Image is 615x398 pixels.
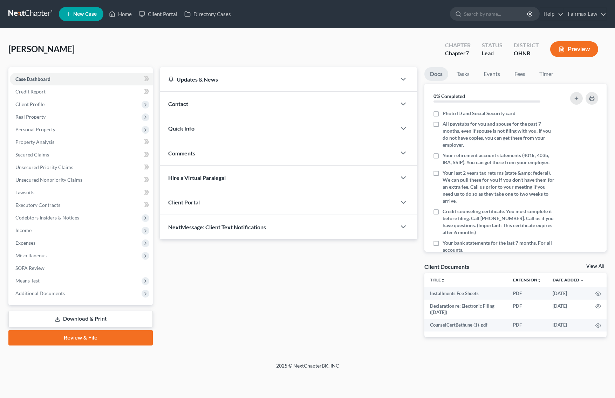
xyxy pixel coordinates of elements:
span: Secured Claims [15,152,49,158]
span: Quick Info [168,125,194,132]
span: Personal Property [15,126,55,132]
span: Unsecured Priority Claims [15,164,73,170]
a: Case Dashboard [10,73,153,85]
a: Extensionunfold_more [513,277,541,282]
a: Tasks [451,67,475,81]
input: Search by name... [464,7,528,20]
a: Titleunfold_more [430,277,445,282]
span: Real Property [15,114,46,120]
span: Unsecured Nonpriority Claims [15,177,82,183]
a: Events [478,67,506,81]
a: Download & Print [8,311,153,327]
span: Credit counseling certificate. You must complete it before filing. Call [PHONE_NUMBER]. Call us i... [443,208,555,236]
span: Your bank statements for the last 7 months. For all accounts. [443,239,555,253]
td: [DATE] [547,319,590,331]
div: Chapter [445,49,471,57]
span: Case Dashboard [15,76,50,82]
td: PDF [507,300,547,319]
div: Client Documents [424,263,469,270]
button: Preview [550,41,598,57]
td: [DATE] [547,287,590,300]
span: Miscellaneous [15,252,47,258]
span: Your retirement account statements (401k, 403b, IRA, SSIP). You can get these from your employer. [443,152,555,166]
td: [DATE] [547,300,590,319]
div: District [514,41,539,49]
td: PDF [507,319,547,331]
span: SOFA Review [15,265,45,271]
a: Fees [508,67,531,81]
span: Codebtors Insiders & Notices [15,215,79,221]
span: Lawsuits [15,189,34,195]
span: Comments [168,150,195,156]
td: Declaration re: Electronic Filing ([DATE]) [424,300,507,319]
span: Client Portal [168,199,200,205]
div: Updates & News [168,76,388,83]
td: PDF [507,287,547,300]
a: Review & File [8,330,153,345]
a: Property Analysis [10,136,153,148]
a: Client Portal [135,8,181,20]
a: Unsecured Nonpriority Claims [10,174,153,186]
a: Lawsuits [10,186,153,199]
span: [PERSON_NAME] [8,44,75,54]
span: Means Test [15,278,40,284]
a: Timer [534,67,559,81]
span: Additional Documents [15,290,65,296]
div: Status [482,41,503,49]
a: SOFA Review [10,262,153,274]
div: OHNB [514,49,539,57]
a: Help [540,8,563,20]
span: Client Profile [15,101,45,107]
a: Home [105,8,135,20]
a: Credit Report [10,85,153,98]
a: Directory Cases [181,8,234,20]
span: Hire a Virtual Paralegal [168,174,226,181]
span: All paystubs for you and spouse for the past 7 months, even if spouse is not filing with you. If ... [443,120,555,148]
td: Installments Fee Sheets [424,287,507,300]
span: Credit Report [15,89,46,95]
span: Contact [168,100,188,107]
div: Lead [482,49,503,57]
span: NextMessage: Client Text Notifications [168,224,266,230]
a: Unsecured Priority Claims [10,161,153,174]
span: 7 [466,50,469,56]
span: Income [15,227,32,233]
span: New Case [73,12,97,17]
a: Fairmax Law [564,8,606,20]
a: Executory Contracts [10,199,153,211]
span: Your last 2 years tax returns (state &amp; federal). We can pull these for you if you don’t have ... [443,169,555,204]
td: CounselCertBethune (1)-pdf [424,319,507,331]
i: expand_more [580,278,584,282]
i: unfold_more [537,278,541,282]
span: Property Analysis [15,139,54,145]
div: Chapter [445,41,471,49]
a: Secured Claims [10,148,153,161]
span: Photo ID and Social Security card [443,110,515,117]
a: Docs [424,67,448,81]
a: Date Added expand_more [553,277,584,282]
strong: 0% Completed [433,93,465,99]
span: Executory Contracts [15,202,60,208]
i: unfold_more [441,278,445,282]
span: Expenses [15,240,35,246]
div: 2025 © NextChapterBK, INC [108,362,507,375]
a: View All [586,264,604,269]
